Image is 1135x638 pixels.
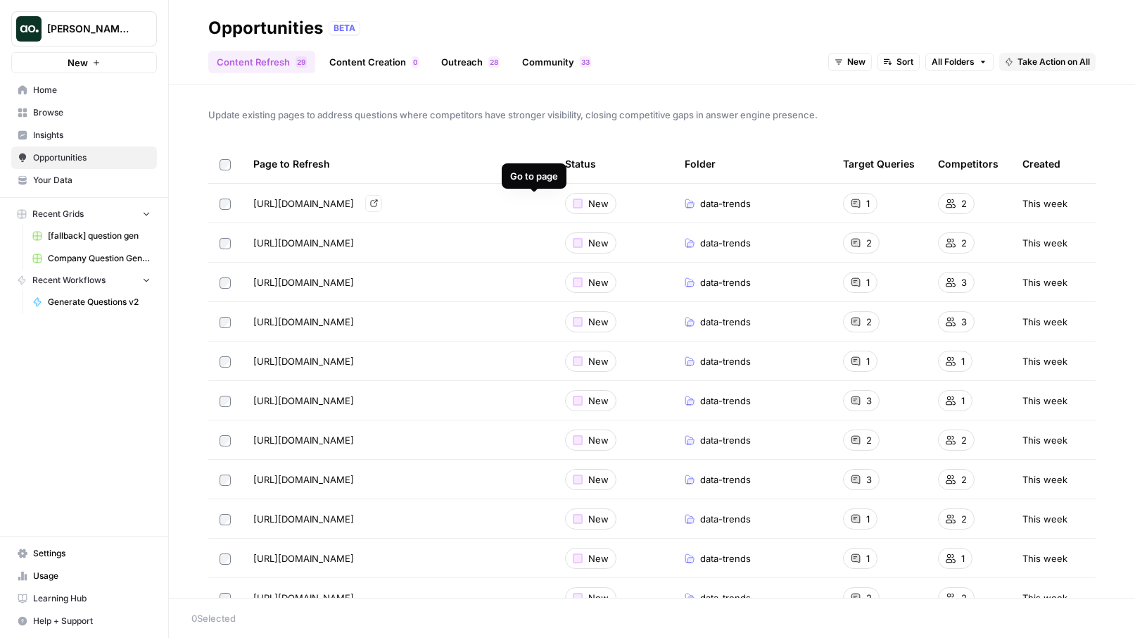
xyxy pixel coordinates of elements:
a: Usage [11,565,157,587]
button: New [11,52,157,73]
span: [fallback] question gen [48,230,151,242]
span: This week [1022,473,1067,487]
span: Usage [33,570,151,582]
button: Recent Grids [11,204,157,225]
span: New [588,315,609,329]
span: [URL][DOMAIN_NAME] [253,433,354,447]
span: [URL][DOMAIN_NAME] [253,315,354,329]
span: New [588,394,609,408]
span: 2 [866,591,872,605]
span: 1 [866,275,870,289]
span: This week [1022,512,1067,526]
div: Go to page [510,169,558,183]
span: 2 [961,433,967,447]
button: Workspace: Dillon Test [11,11,157,46]
span: New [588,236,609,250]
span: Opportunities [33,151,151,164]
a: [fallback] question gen [26,225,157,247]
button: All Folders [925,53,994,71]
span: [URL][DOMAIN_NAME] [253,591,354,605]
span: Insights [33,129,151,142]
span: This week [1022,196,1067,211]
div: Target Queries [843,144,915,183]
span: 1 [866,551,870,565]
span: Your Data [33,174,151,187]
div: Status [565,144,596,183]
span: [URL][DOMAIN_NAME] [253,196,354,211]
a: Content Creation0 [321,51,427,73]
a: Insights [11,124,157,146]
span: 2 [866,236,872,250]
span: 8 [494,56,498,68]
span: [URL][DOMAIN_NAME] [253,354,354,368]
span: Recent Workflows [32,274,106,287]
a: Settings [11,542,157,565]
div: Competitors [938,144,998,183]
span: 2 [961,591,967,605]
span: This week [1022,551,1067,565]
span: New [588,275,609,289]
span: 0 [413,56,417,68]
span: All Folders [932,56,975,68]
div: 0 [412,56,419,68]
span: 1 [961,354,965,368]
span: 1 [866,512,870,526]
span: 1 [866,196,870,211]
span: This week [1022,394,1067,408]
div: Page to Refresh [253,144,543,183]
span: [URL][DOMAIN_NAME] [253,236,354,250]
span: 2 [961,196,967,211]
span: New [588,551,609,565]
span: 1 [961,551,965,565]
span: 3 [866,473,872,487]
span: New [68,56,88,70]
span: 2 [490,56,494,68]
a: Opportunities [11,146,157,169]
span: [URL][DOMAIN_NAME] [253,275,354,289]
span: Generate Questions v2 [48,296,151,308]
span: [PERSON_NAME] Test [47,22,132,36]
span: [URL][DOMAIN_NAME] [253,394,354,408]
span: This week [1022,236,1067,250]
span: New [588,196,609,211]
span: 9 [301,56,305,68]
div: Folder [685,144,716,183]
button: Help + Support [11,610,157,632]
span: New [588,354,609,368]
span: 2 [961,473,967,487]
div: 33 [580,56,591,68]
span: data-trends [700,275,751,289]
span: 3 [961,275,967,289]
a: Learning Hub [11,587,157,610]
span: [URL][DOMAIN_NAME] [253,512,354,526]
a: Outreach28 [433,51,508,73]
span: Recent Grids [32,208,84,220]
span: 2 [961,512,967,526]
span: 3 [961,315,967,329]
div: 0 Selected [191,611,1112,625]
span: 1 [961,394,965,408]
a: Community33 [514,51,600,73]
span: data-trends [700,473,751,487]
span: New [847,56,865,68]
a: Generate Questions v2 [26,291,157,313]
button: Recent Workflows [11,270,157,291]
span: Take Action on All [1017,56,1090,68]
span: New [588,473,609,487]
span: 3 [581,56,585,68]
span: Browse [33,106,151,119]
div: Opportunities [208,17,323,39]
div: 28 [488,56,500,68]
button: New [828,53,872,71]
a: Go to page https://www.thoughtspot.com/data-trends/data-science/what-is-data-cleaning-and-how-to-... [365,195,382,212]
span: data-trends [700,551,751,565]
span: 3 [585,56,590,68]
span: 2 [866,315,872,329]
span: data-trends [700,196,751,211]
div: 29 [296,56,307,68]
span: This week [1022,354,1067,368]
span: data-trends [700,433,751,447]
span: New [588,433,609,447]
span: This week [1022,591,1067,605]
span: This week [1022,315,1067,329]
